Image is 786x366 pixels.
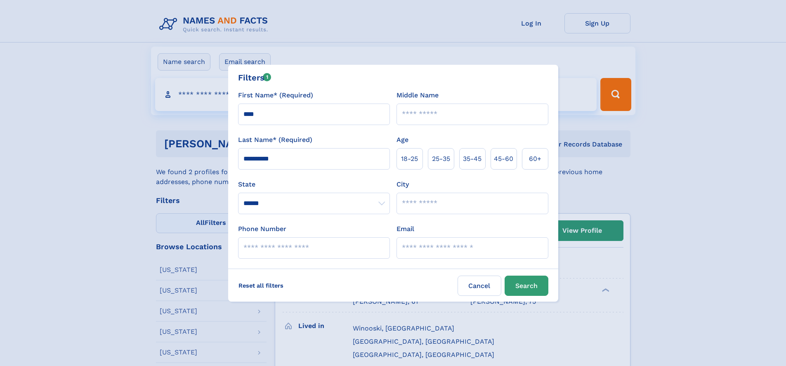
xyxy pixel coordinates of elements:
span: 45‑60 [494,154,513,164]
label: Phone Number [238,224,286,234]
span: 25‑35 [432,154,450,164]
button: Search [505,276,548,296]
span: 35‑45 [463,154,482,164]
label: First Name* (Required) [238,90,313,100]
label: City [397,179,409,189]
label: Last Name* (Required) [238,135,312,145]
label: Email [397,224,414,234]
span: 60+ [529,154,541,164]
span: 18‑25 [401,154,418,164]
div: Filters [238,71,271,84]
label: Age [397,135,408,145]
label: State [238,179,390,189]
label: Reset all filters [233,276,289,295]
label: Cancel [458,276,501,296]
label: Middle Name [397,90,439,100]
